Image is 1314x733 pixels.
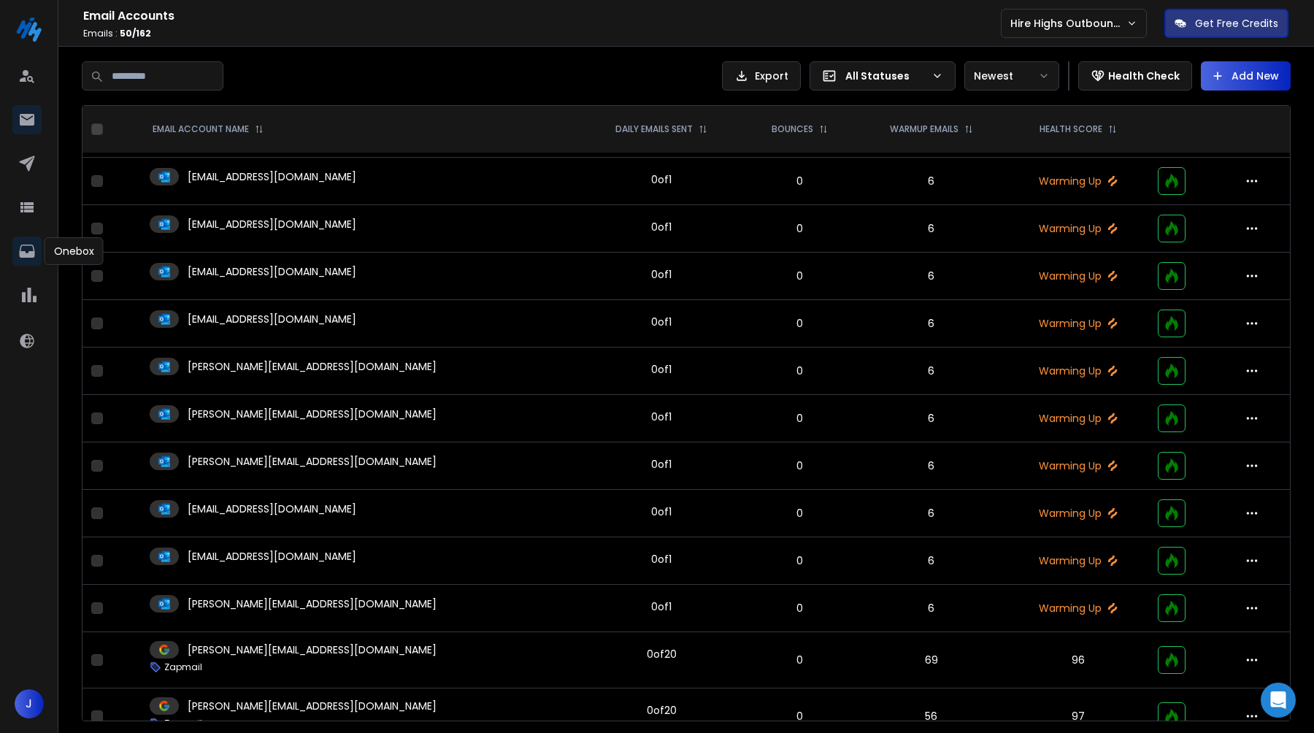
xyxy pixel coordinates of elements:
[964,61,1059,91] button: Newest
[856,632,1007,688] td: 69
[1164,9,1288,38] button: Get Free Credits
[856,253,1007,300] td: 6
[752,269,847,283] p: 0
[1201,61,1291,91] button: Add New
[153,123,264,135] div: EMAIL ACCOUNT NAME
[651,410,672,424] div: 0 of 1
[856,395,1007,442] td: 6
[188,699,437,713] p: [PERSON_NAME][EMAIL_ADDRESS][DOMAIN_NAME]
[752,221,847,236] p: 0
[188,549,356,564] p: [EMAIL_ADDRESS][DOMAIN_NAME]
[647,703,677,718] div: 0 of 20
[1040,123,1102,135] p: HEALTH SCORE
[188,359,437,374] p: [PERSON_NAME][EMAIL_ADDRESS][DOMAIN_NAME]
[752,553,847,568] p: 0
[1015,269,1140,283] p: Warming Up
[752,174,847,188] p: 0
[856,205,1007,253] td: 6
[1015,601,1140,615] p: Warming Up
[752,653,847,667] p: 0
[188,169,356,184] p: [EMAIL_ADDRESS][DOMAIN_NAME]
[83,7,1001,25] h1: Email Accounts
[1007,632,1149,688] td: 96
[651,362,672,377] div: 0 of 1
[188,312,356,326] p: [EMAIL_ADDRESS][DOMAIN_NAME]
[45,237,104,265] div: Onebox
[1015,506,1140,521] p: Warming Up
[647,647,677,661] div: 0 of 20
[752,601,847,615] p: 0
[752,364,847,378] p: 0
[845,69,926,83] p: All Statuses
[856,442,1007,490] td: 6
[856,300,1007,348] td: 6
[188,264,356,279] p: [EMAIL_ADDRESS][DOMAIN_NAME]
[856,490,1007,537] td: 6
[752,411,847,426] p: 0
[651,220,672,234] div: 0 of 1
[164,661,202,673] p: Zapmail
[856,348,1007,395] td: 6
[722,61,801,91] button: Export
[1015,458,1140,473] p: Warming Up
[752,316,847,331] p: 0
[752,506,847,521] p: 0
[188,596,437,611] p: [PERSON_NAME][EMAIL_ADDRESS][DOMAIN_NAME]
[164,718,202,729] p: Zapmail
[890,123,958,135] p: WARMUP EMAILS
[188,642,437,657] p: [PERSON_NAME][EMAIL_ADDRESS][DOMAIN_NAME]
[856,585,1007,632] td: 6
[752,458,847,473] p: 0
[651,552,672,567] div: 0 of 1
[120,27,151,39] span: 50 / 162
[1108,69,1180,83] p: Health Check
[772,123,813,135] p: BOUNCES
[1010,16,1126,31] p: Hire Highs Outbound Engine
[856,537,1007,585] td: 6
[651,315,672,329] div: 0 of 1
[188,407,437,421] p: [PERSON_NAME][EMAIL_ADDRESS][DOMAIN_NAME]
[1015,221,1140,236] p: Warming Up
[651,267,672,282] div: 0 of 1
[1015,411,1140,426] p: Warming Up
[856,158,1007,205] td: 6
[83,28,1001,39] p: Emails :
[1015,553,1140,568] p: Warming Up
[188,454,437,469] p: [PERSON_NAME][EMAIL_ADDRESS][DOMAIN_NAME]
[1015,174,1140,188] p: Warming Up
[188,217,356,231] p: [EMAIL_ADDRESS][DOMAIN_NAME]
[752,709,847,724] p: 0
[15,15,44,44] img: logo
[651,172,672,187] div: 0 of 1
[1078,61,1192,91] button: Health Check
[1015,316,1140,331] p: Warming Up
[1195,16,1278,31] p: Get Free Credits
[615,123,693,135] p: DAILY EMAILS SENT
[651,504,672,519] div: 0 of 1
[15,689,44,718] button: J
[651,599,672,614] div: 0 of 1
[1015,364,1140,378] p: Warming Up
[651,457,672,472] div: 0 of 1
[188,502,356,516] p: [EMAIL_ADDRESS][DOMAIN_NAME]
[1261,683,1296,718] div: Open Intercom Messenger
